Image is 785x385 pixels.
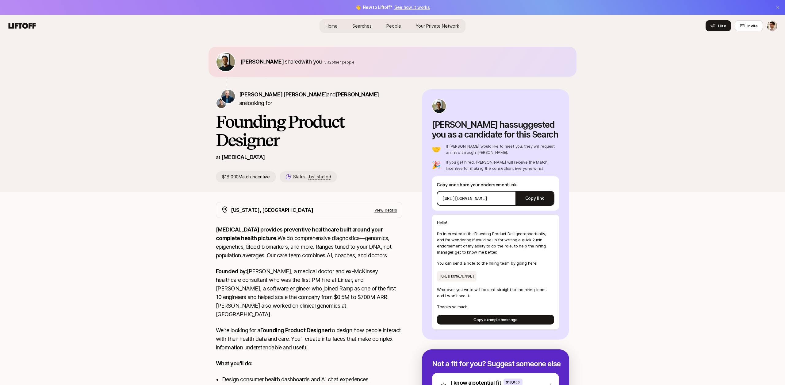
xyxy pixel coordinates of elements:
button: Kunal Bhatia [767,20,778,31]
p: Hello! [437,220,554,226]
p: are looking for [239,90,402,107]
p: [URL][DOMAIN_NAME] [442,195,487,201]
p: You can send a note to the hiring team by going here: [437,260,554,266]
p: We do comprehensive diagnostics—genomics, epigenetics, blood biomarkers, and more. Ranges tuned t... [216,225,402,260]
li: Design consumer health dashboards and AI chat experiences [222,375,402,384]
p: If [PERSON_NAME] would like to meet you, they will request an intro through [PERSON_NAME]. [446,143,559,155]
p: We're looking for a to design how people interact with their health data and care. You'll create ... [216,326,402,352]
span: with you [301,58,322,65]
p: 🎉 [432,161,441,169]
strong: Founding Product Designer [260,327,330,333]
img: f0936900_d56c_467f_af31_1b3fd38f9a79.jpg [432,99,446,113]
p: View details [374,207,397,213]
p: 🤝 [432,146,441,153]
span: Hire [718,23,726,29]
span: Searches [352,23,372,29]
span: Just started [308,174,331,180]
a: See how it works [394,5,430,10]
p: [PERSON_NAME], a medical doctor and ex-McKinsey healthcare consultant who was the first PM hire a... [216,267,402,319]
p: [PERSON_NAME] has suggested you as a candidate for this Search [432,120,559,139]
img: Kunal Bhatia [767,21,777,31]
p: Thanks so much. [437,304,554,310]
p: $18,000 [506,380,520,385]
span: Your Private Network [416,23,459,29]
p: Whatever you write will be sent straight to the hiring team, and I won't see it. [437,286,554,299]
p: shared [240,57,354,66]
p: If you get hired, [PERSON_NAME] will receive the Match Incentive for making the connection. Every... [446,159,559,171]
strong: [MEDICAL_DATA] provides preventive healthcare built around your complete health picture. [216,226,384,241]
button: Invite [735,20,763,31]
img: Sagan Schultz [221,90,235,103]
p: [URL][DOMAIN_NAME] [437,271,477,282]
span: and [327,91,379,98]
button: Copy example message [437,315,554,325]
span: via [324,60,329,64]
a: Home [321,20,343,32]
span: People [386,23,401,29]
a: Searches [347,20,377,32]
a: Your Private Network [411,20,464,32]
span: Invite [747,23,758,29]
strong: Founded by: [216,268,247,274]
span: Home [326,23,338,29]
img: f0936900_d56c_467f_af31_1b3fd38f9a79.jpg [216,53,235,71]
button: Copy link [515,190,554,207]
span: [PERSON_NAME] [240,58,284,65]
p: Copy and share your endorsement link [437,181,554,189]
h1: Founding Product Designer [216,112,402,149]
p: at [216,153,220,161]
p: I'm interested in this Founding Product Designer opportunity , and I'm wondering if you'd be up f... [437,231,554,255]
p: [US_STATE], [GEOGRAPHIC_DATA] [231,206,313,214]
span: 👋 New to Liftoff? [355,4,430,11]
img: David Deng [216,98,226,108]
span: 2 other people [329,60,354,64]
p: $18,000 Match Incentive [216,171,276,182]
span: [PERSON_NAME] [PERSON_NAME] [239,91,327,98]
button: Hire [706,20,731,31]
a: People [381,20,406,32]
p: Not a fit for you? Suggest someone else [432,360,559,368]
strong: What you'll do: [216,360,253,367]
p: [MEDICAL_DATA] [221,153,265,161]
span: [PERSON_NAME] [336,91,379,98]
p: Status: [293,173,331,181]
